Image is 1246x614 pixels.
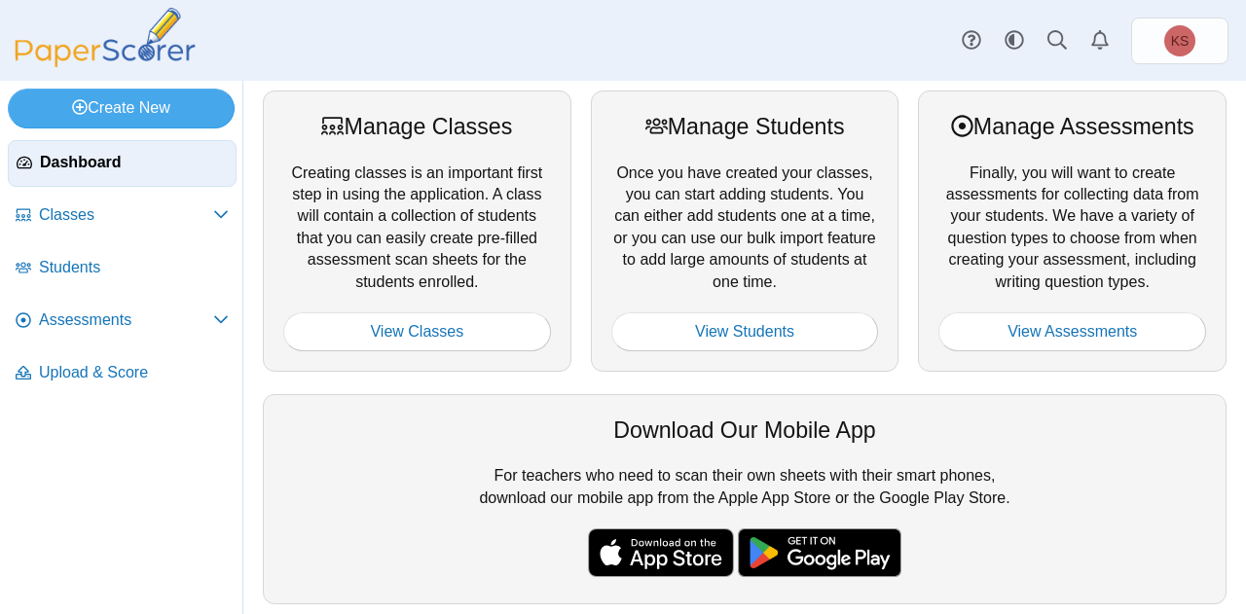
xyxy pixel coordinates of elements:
div: Manage Classes [283,111,551,142]
span: Students [39,257,229,278]
a: Students [8,245,237,292]
a: Karen Stein [1131,18,1228,64]
div: Manage Students [611,111,879,142]
span: Upload & Score [39,362,229,383]
img: apple-store-badge.svg [588,528,734,577]
span: Karen Stein [1171,34,1190,48]
a: Dashboard [8,140,237,187]
div: Manage Assessments [938,111,1206,142]
a: Upload & Score [8,350,237,397]
a: Assessments [8,298,237,344]
div: Finally, you will want to create assessments for collecting data from your students. We have a va... [918,90,1227,372]
div: Creating classes is an important first step in using the application. A class will contain a coll... [263,90,571,372]
a: Create New [8,89,235,127]
a: PaperScorer [8,54,202,70]
div: Once you have created your classes, you can start adding students. You can either add students on... [591,90,899,372]
span: Dashboard [40,152,228,173]
span: Classes [39,204,213,226]
a: Classes [8,193,237,239]
img: PaperScorer [8,8,202,67]
a: Alerts [1079,19,1121,62]
div: For teachers who need to scan their own sheets with their smart phones, download our mobile app f... [263,394,1227,604]
a: View Assessments [938,312,1206,351]
span: Assessments [39,309,213,331]
img: google-play-badge.png [738,528,901,577]
div: Download Our Mobile App [283,415,1206,446]
a: View Classes [283,312,551,351]
a: View Students [611,312,879,351]
span: Karen Stein [1164,25,1195,56]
